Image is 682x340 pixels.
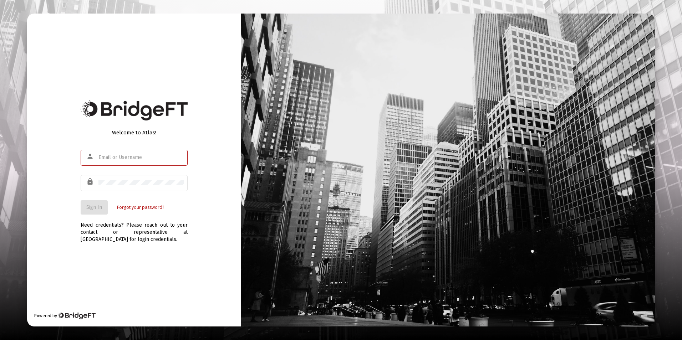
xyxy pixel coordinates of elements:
[81,100,188,120] img: Bridge Financial Technology Logo
[34,312,95,319] div: Powered by
[81,215,188,243] div: Need credentials? Please reach out to your contact or representative at [GEOGRAPHIC_DATA] for log...
[86,152,95,161] mat-icon: person
[58,312,95,319] img: Bridge Financial Technology Logo
[98,155,184,160] input: Email or Username
[86,177,95,186] mat-icon: lock
[117,204,164,211] a: Forgot your password?
[81,200,108,215] button: Sign In
[86,204,102,210] span: Sign In
[81,129,188,136] div: Welcome to Atlas!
